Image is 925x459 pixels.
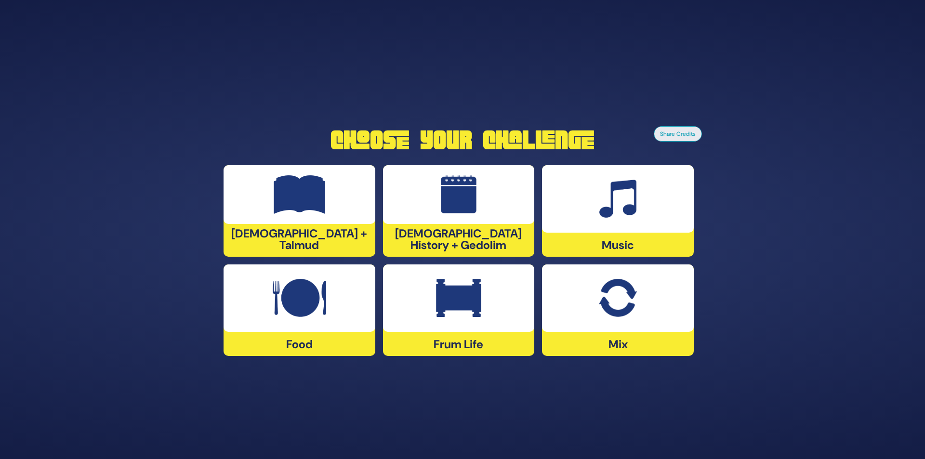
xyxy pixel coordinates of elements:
[599,279,636,317] img: Mix
[542,165,694,257] div: Music
[654,126,702,142] button: Share Credits
[273,279,326,317] img: Food
[383,264,535,356] div: Frum Life
[436,279,481,317] img: Frum Life
[274,175,326,214] img: Tanach + Talmud
[441,175,477,214] img: Jewish History + Gedolim
[224,165,375,257] div: [DEMOGRAPHIC_DATA] + Talmud
[224,264,375,356] div: Food
[542,264,694,356] div: Mix
[383,165,535,257] div: [DEMOGRAPHIC_DATA] History + Gedolim
[599,180,636,218] img: Music
[224,127,701,154] h1: Choose Your Challenge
